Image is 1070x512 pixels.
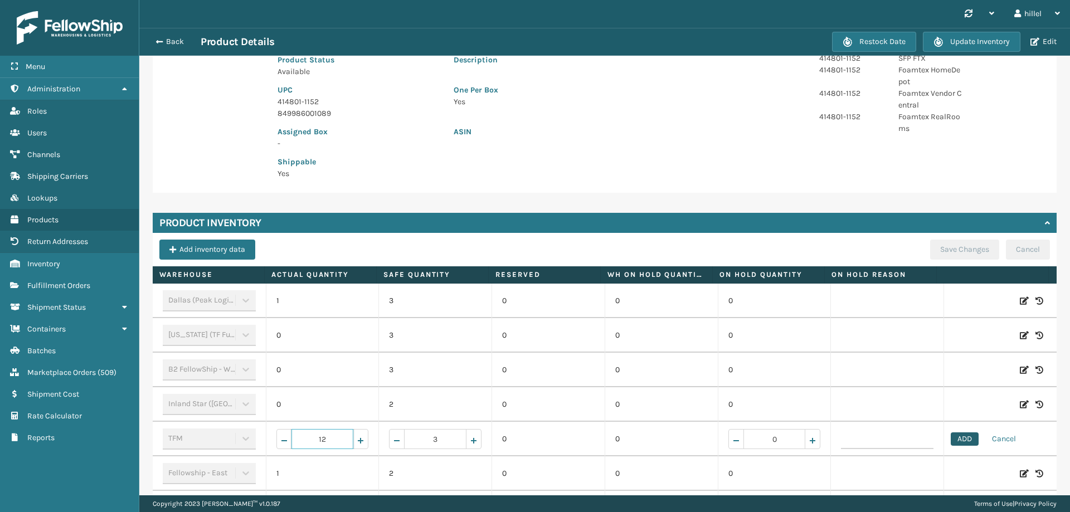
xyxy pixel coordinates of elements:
[277,430,323,448] span: Decrease value
[951,432,979,446] button: ADD
[27,433,55,442] span: Reports
[718,387,831,422] td: 0
[390,430,435,448] span: Decrease value
[266,456,379,491] td: 1
[898,52,964,64] p: SFP FTX
[1006,240,1050,260] button: Cancel
[278,54,440,66] p: Product Status
[819,64,885,76] p: 414801-1152
[27,193,57,203] span: Lookups
[1035,399,1043,410] i: Inventory History
[729,430,775,448] span: Decrease value
[266,284,379,318] td: 1
[1020,468,1029,479] i: Edit
[159,240,255,260] button: Add inventory data
[605,318,718,353] td: 0
[1020,330,1029,341] i: Edit
[27,172,88,181] span: Shipping Carriers
[819,111,885,123] p: 414801-1152
[27,346,56,355] span: Batches
[1027,37,1060,47] button: Edit
[1035,330,1043,341] i: Inventory History
[974,500,1013,508] a: Terms of Use
[502,330,595,341] p: 0
[1020,364,1029,376] i: Edit
[266,387,379,422] td: 0
[718,456,831,491] td: 0
[27,368,96,377] span: Marketplace Orders
[1014,500,1057,508] a: Privacy Policy
[454,54,792,66] p: Description
[378,456,492,491] td: 2
[27,237,88,246] span: Return Addresses
[27,215,59,225] span: Products
[930,240,999,260] button: Save Changes
[502,364,595,376] p: 0
[201,35,275,48] h3: Product Details
[27,281,90,290] span: Fulfillment Orders
[378,284,492,318] td: 3
[832,32,916,52] button: Restock Date
[718,284,831,318] td: 0
[898,64,964,87] p: Foamtex HomeDepot
[985,432,1023,446] button: Cancel
[454,84,792,96] p: One Per Box
[27,324,66,334] span: Containers
[502,433,595,445] p: 0
[1020,399,1029,410] i: Edit
[278,168,440,179] p: Yes
[159,216,261,230] h4: Product Inventory
[383,270,481,280] label: Safe Quantity
[278,84,440,96] p: UPC
[27,259,60,269] span: Inventory
[278,138,440,149] p: -
[278,126,440,138] p: Assigned Box
[149,37,201,47] button: Back
[153,495,280,512] p: Copyright 2023 [PERSON_NAME]™ v 1.0.187
[831,270,930,280] label: On Hold Reason
[502,468,595,479] p: 0
[278,66,440,77] p: Available
[266,318,379,353] td: 0
[27,128,47,138] span: Users
[27,84,80,94] span: Administration
[26,62,45,71] span: Menu
[266,353,379,387] td: 0
[605,284,718,318] td: 0
[278,156,440,168] p: Shippable
[502,295,595,306] p: 0
[607,270,706,280] label: WH On hold quantity
[17,11,123,45] img: logo
[495,270,594,280] label: Reserved
[1020,295,1029,306] i: Edit
[898,111,964,134] p: Foamtex RealRooms
[1035,364,1043,376] i: Inventory History
[278,96,440,108] p: 414801-1152
[271,270,369,280] label: Actual Quantity
[27,150,60,159] span: Channels
[98,368,116,377] span: ( 509 )
[278,108,440,119] p: 849986001089
[159,270,257,280] label: Warehouse
[819,87,885,99] p: 414801-1152
[923,32,1020,52] button: Update Inventory
[898,87,964,111] p: Foamtex Vendor Central
[27,303,86,312] span: Shipment Status
[378,353,492,387] td: 3
[719,270,818,280] label: On Hold Quantity
[605,456,718,491] td: 0
[378,387,492,422] td: 2
[1035,468,1043,479] i: Inventory History
[605,387,718,422] td: 0
[454,126,792,138] p: ASIN
[718,353,831,387] td: 0
[27,389,79,399] span: Shipment Cost
[974,495,1057,512] div: |
[27,411,82,421] span: Rate Calculator
[454,96,792,108] p: Yes
[605,353,718,387] td: 0
[718,318,831,353] td: 0
[27,106,47,116] span: Roles
[378,318,492,353] td: 3
[502,399,595,410] p: 0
